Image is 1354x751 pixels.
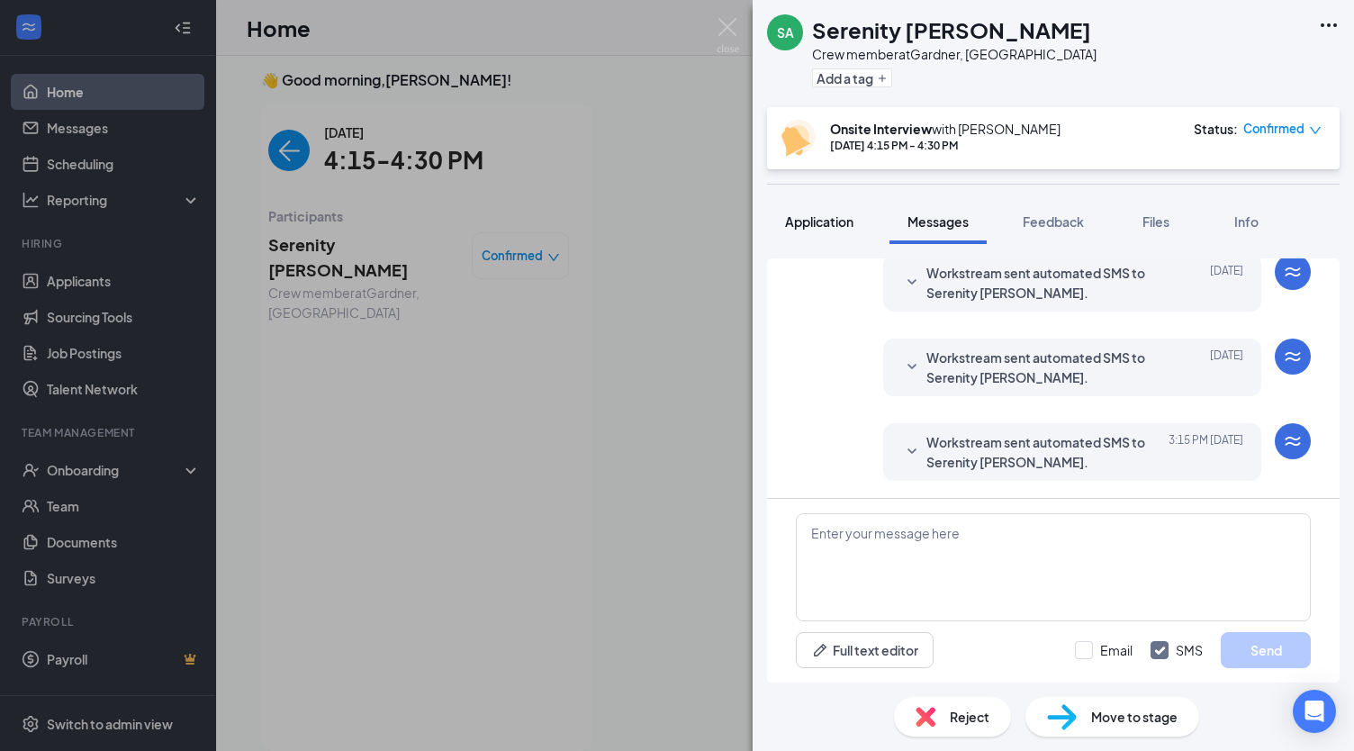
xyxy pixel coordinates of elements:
span: Messages [907,213,969,230]
button: Send [1221,632,1311,668]
svg: Plus [877,73,888,84]
svg: SmallChevronDown [901,357,923,378]
button: PlusAdd a tag [812,68,892,87]
b: Onsite Interview [830,121,932,137]
svg: WorkstreamLogo [1282,430,1304,452]
span: Confirmed [1243,120,1304,138]
div: SA [777,23,794,41]
span: Workstream sent automated SMS to Serenity [PERSON_NAME]. [926,263,1162,303]
svg: WorkstreamLogo [1282,346,1304,367]
h1: Serenity [PERSON_NAME] [812,14,1091,45]
span: Reject [950,707,989,727]
span: Info [1234,213,1259,230]
div: Status : [1194,120,1238,138]
div: [DATE] 4:15 PM - 4:30 PM [830,138,1061,153]
svg: SmallChevronDown [901,272,923,294]
span: down [1309,124,1322,137]
svg: Pen [811,641,829,659]
svg: SmallChevronDown [901,441,923,463]
span: Application [785,213,853,230]
svg: Ellipses [1318,14,1340,36]
button: Full text editorPen [796,632,934,668]
span: Files [1142,213,1169,230]
span: Workstream sent automated SMS to Serenity [PERSON_NAME]. [926,432,1162,472]
span: Workstream sent automated SMS to Serenity [PERSON_NAME]. [926,348,1162,387]
svg: WorkstreamLogo [1282,261,1304,283]
span: [DATE] 3:15 PM [1169,432,1243,472]
div: Open Intercom Messenger [1293,690,1336,733]
span: Feedback [1023,213,1084,230]
span: Move to stage [1091,707,1178,727]
span: [DATE] [1210,348,1243,387]
div: Crew member at Gardner, [GEOGRAPHIC_DATA] [812,45,1097,63]
span: [DATE] [1210,263,1243,303]
div: with [PERSON_NAME] [830,120,1061,138]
